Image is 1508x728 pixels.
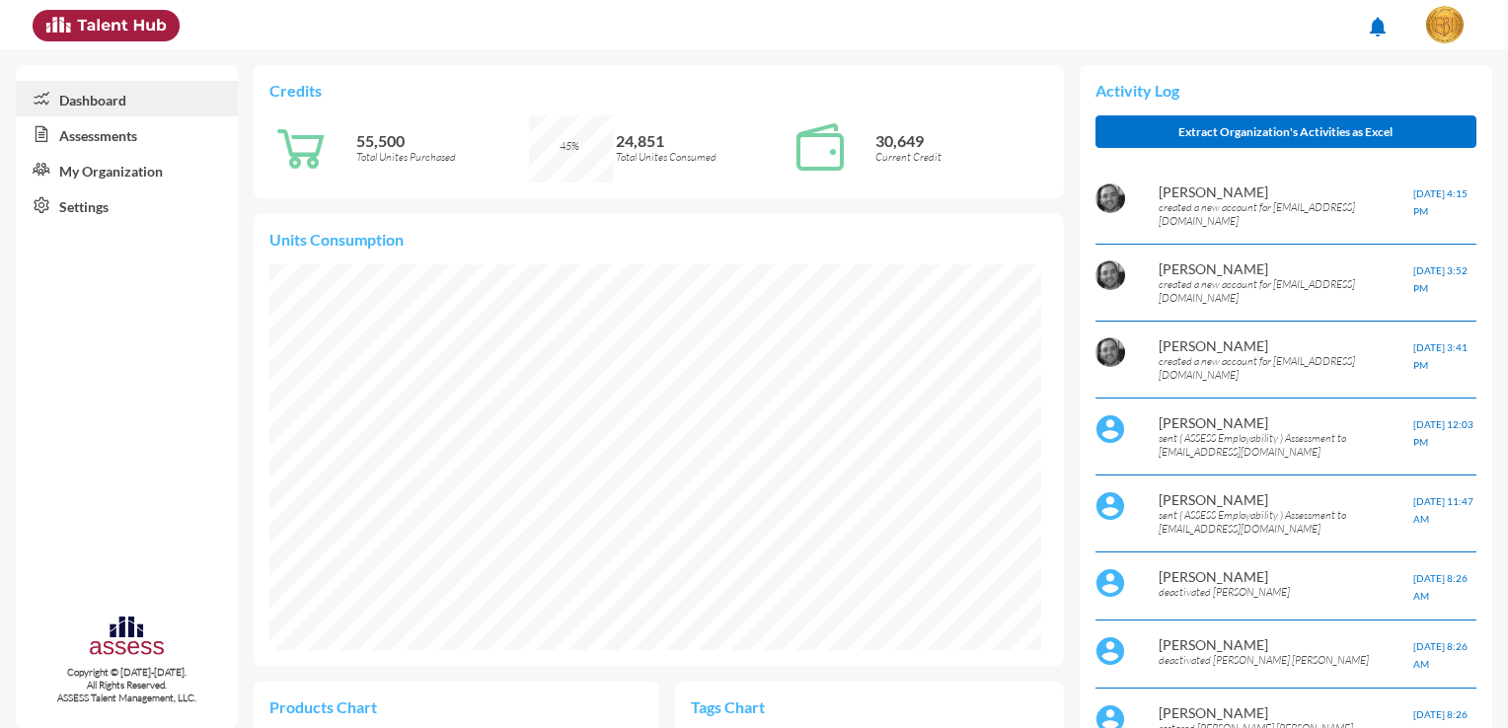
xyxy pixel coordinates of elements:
p: sent ( ASSESS Employability ) Assessment to [EMAIL_ADDRESS][DOMAIN_NAME] [1159,431,1412,459]
p: [PERSON_NAME] [1159,491,1412,508]
button: Extract Organization's Activities as Excel [1095,115,1476,148]
p: Copyright © [DATE]-[DATE]. All Rights Reserved. ASSESS Talent Management, LLC. [16,666,238,704]
p: Credits [269,81,1047,100]
img: AOh14GigaHH8sHFAKTalDol_Rto9g2wtRCd5DeEZ-VfX2Q [1095,337,1125,367]
p: [PERSON_NAME] [1159,704,1412,721]
p: 55,500 [356,131,529,150]
img: default%20profile%20image.svg [1095,568,1125,598]
p: Current Credit [875,150,1048,164]
p: [PERSON_NAME] [1159,636,1412,653]
img: AOh14GigaHH8sHFAKTalDol_Rto9g2wtRCd5DeEZ-VfX2Q [1095,183,1125,213]
p: sent ( ASSESS Employability ) Assessment to [EMAIL_ADDRESS][DOMAIN_NAME] [1159,508,1412,536]
img: default%20profile%20image.svg [1095,414,1125,444]
img: AOh14GigaHH8sHFAKTalDol_Rto9g2wtRCd5DeEZ-VfX2Q [1095,260,1125,290]
p: [PERSON_NAME] [1159,337,1412,354]
p: [PERSON_NAME] [1159,568,1412,585]
p: Tags Chart [691,697,869,716]
p: 30,649 [875,131,1048,150]
p: Products Chart [269,697,456,716]
span: 45% [560,139,579,153]
p: deactivated [PERSON_NAME] [1159,585,1412,599]
span: [DATE] 8:26 AM [1413,572,1468,602]
span: [DATE] 8:26 AM [1413,640,1468,670]
a: Assessments [16,116,238,152]
p: created a new account for [EMAIL_ADDRESS][DOMAIN_NAME] [1159,277,1412,305]
span: [DATE] 11:47 AM [1413,495,1473,525]
mat-icon: notifications [1366,15,1390,38]
span: [DATE] 12:03 PM [1413,418,1473,448]
img: default%20profile%20image.svg [1095,491,1125,521]
img: default%20profile%20image.svg [1095,636,1125,666]
p: [PERSON_NAME] [1159,260,1412,277]
a: Dashboard [16,81,238,116]
p: deactivated [PERSON_NAME] [PERSON_NAME] [1159,653,1412,667]
p: created a new account for [EMAIL_ADDRESS][DOMAIN_NAME] [1159,354,1412,382]
span: [DATE] 3:52 PM [1413,264,1468,294]
p: created a new account for [EMAIL_ADDRESS][DOMAIN_NAME] [1159,200,1412,228]
p: [PERSON_NAME] [1159,183,1412,200]
img: assesscompany-logo.png [88,614,166,662]
p: Total Unites Purchased [356,150,529,164]
p: [PERSON_NAME] [1159,414,1412,431]
p: Units Consumption [269,230,1047,249]
p: 24,851 [616,131,789,150]
p: Total Unites Consumed [616,150,789,164]
a: My Organization [16,152,238,187]
span: [DATE] 4:15 PM [1413,187,1468,217]
a: Settings [16,187,238,223]
p: Activity Log [1095,81,1476,100]
span: [DATE] 3:41 PM [1413,341,1468,371]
